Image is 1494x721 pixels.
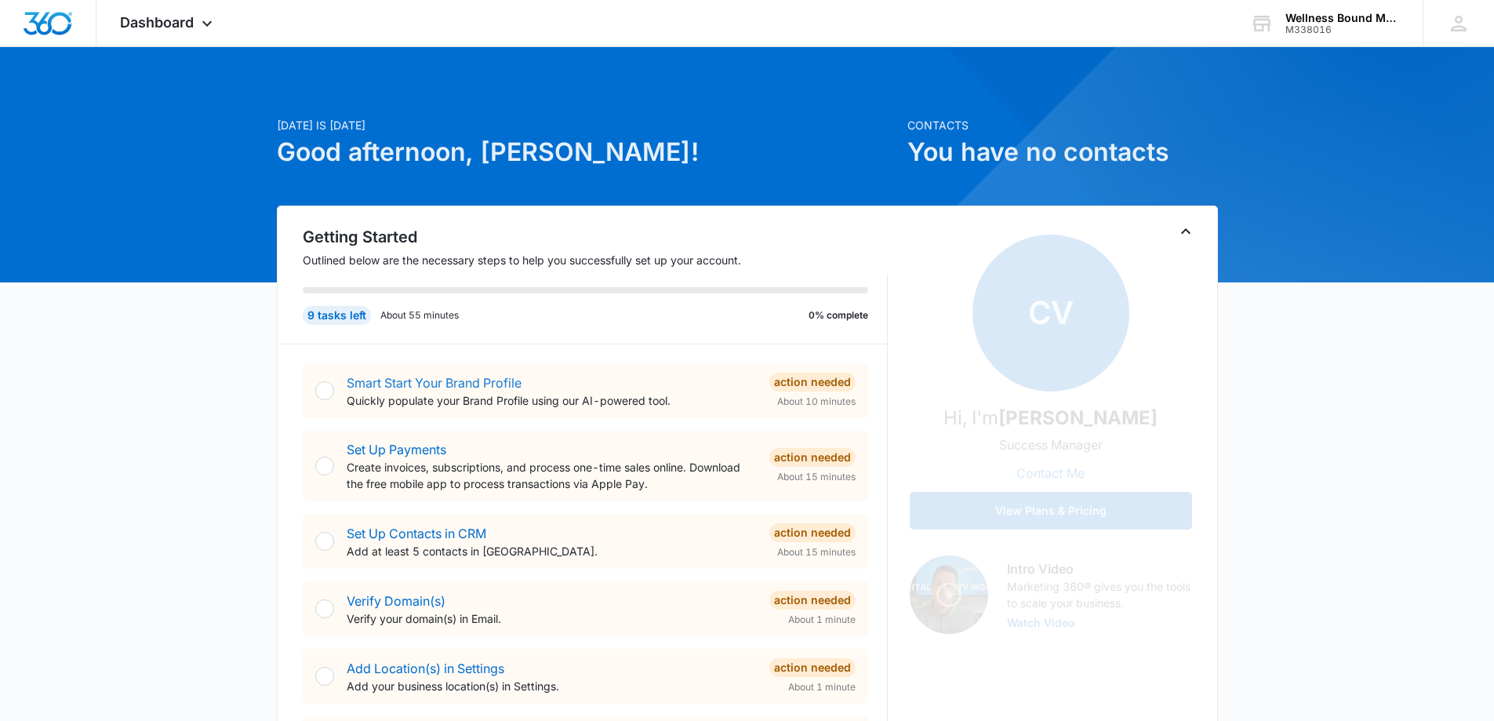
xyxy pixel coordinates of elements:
[943,404,1158,432] p: Hi, I'm
[347,392,757,409] p: Quickly populate your Brand Profile using our AI-powered tool.
[303,252,888,268] p: Outlined below are the necessary steps to help you successfully set up your account.
[777,545,856,559] span: About 15 minutes
[277,133,898,171] h1: Good afternoon, [PERSON_NAME]!
[303,225,888,249] h2: Getting Started
[1007,578,1192,611] p: Marketing 360® gives you the tools to scale your business.
[769,591,856,610] div: Action Needed
[769,373,856,391] div: Action Needed
[1285,24,1400,35] div: account id
[972,235,1129,391] span: Cv
[1007,617,1075,628] button: Watch Video
[910,555,988,634] img: Intro Video
[277,117,898,133] p: [DATE] is [DATE]
[347,661,504,676] a: Add Location(s) in Settings
[910,492,1192,530] button: View Plans & Pricing
[777,470,856,484] span: About 15 minutes
[347,610,757,627] p: Verify your domain(s) in Email.
[777,395,856,409] span: About 10 minutes
[347,375,522,391] a: Smart Start Your Brand Profile
[1001,454,1100,492] button: Contact Me
[303,306,371,325] div: 9 tasks left
[1176,222,1195,241] button: Toggle Collapse
[769,448,856,467] div: Action Needed
[347,678,757,694] p: Add your business location(s) in Settings.
[907,117,1218,133] p: Contacts
[347,593,445,609] a: Verify Domain(s)
[769,658,856,677] div: Action Needed
[347,526,486,541] a: Set Up Contacts in CRM
[788,680,856,694] span: About 1 minute
[788,613,856,627] span: About 1 minute
[1285,12,1400,24] div: account name
[380,308,459,322] p: About 55 minutes
[1007,559,1192,578] h3: Intro Video
[120,14,194,31] span: Dashboard
[999,435,1103,454] p: Success Manager
[907,133,1218,171] h1: You have no contacts
[769,523,856,542] div: Action Needed
[347,543,757,559] p: Add at least 5 contacts in [GEOGRAPHIC_DATA].
[347,459,757,492] p: Create invoices, subscriptions, and process one-time sales online. Download the free mobile app t...
[998,406,1158,429] strong: [PERSON_NAME]
[809,308,868,322] p: 0% complete
[347,442,446,457] a: Set Up Payments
